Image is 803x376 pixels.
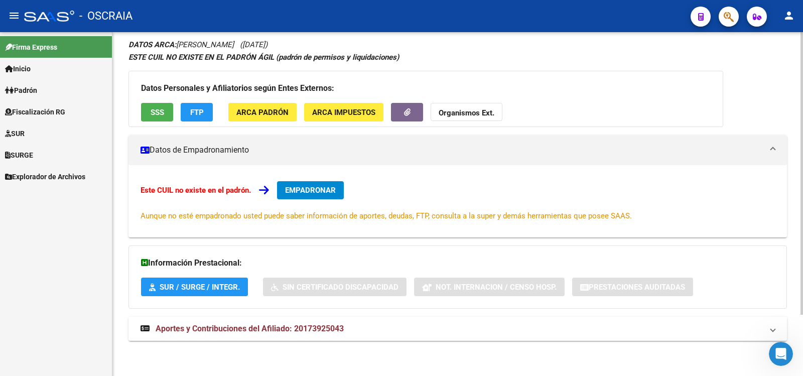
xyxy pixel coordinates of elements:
iframe: Intercom live chat [769,342,793,366]
span: SSS [151,108,164,117]
span: Inicio [5,63,31,74]
span: Firma Express [5,42,57,53]
span: Aunque no esté empadronado usted puede saber información de aportes, deudas, FTP, consulta a la s... [141,211,632,220]
mat-icon: menu [8,10,20,22]
span: FTP [190,108,204,117]
strong: ESTE CUIL NO EXISTE EN EL PADRÓN ÁGIL (padrón de permisos y liquidaciones) [128,53,399,62]
span: ARCA Impuestos [312,108,375,117]
h3: Información Prestacional: [141,256,774,270]
strong: DATOS ARCA: [128,40,176,49]
span: Padrón [5,85,37,96]
span: SURGE [5,150,33,161]
span: Aportes y Contribuciones del Afiliado: 20173925043 [156,324,344,333]
span: ARCA Padrón [236,108,289,117]
mat-icon: person [783,10,795,22]
mat-expansion-panel-header: Aportes y Contribuciones del Afiliado: 20173925043 [128,317,787,341]
strong: Organismos Ext. [439,108,494,117]
button: ARCA Padrón [228,103,297,121]
button: Sin Certificado Discapacidad [263,278,407,296]
strong: Este CUIL no existe en el padrón. [141,186,251,195]
div: Datos de Empadronamiento [128,165,787,237]
button: SUR / SURGE / INTEGR. [141,278,248,296]
span: - OSCRAIA [79,5,132,27]
span: Prestaciones Auditadas [589,283,685,292]
span: Sin Certificado Discapacidad [283,283,398,292]
button: FTP [181,103,213,121]
span: EMPADRONAR [285,186,336,195]
button: EMPADRONAR [277,181,344,199]
span: SUR [5,128,25,139]
h3: Datos Personales y Afiliatorios según Entes Externos: [141,81,711,95]
mat-panel-title: Datos de Empadronamiento [141,145,763,156]
button: Organismos Ext. [431,103,502,121]
button: Prestaciones Auditadas [572,278,693,296]
mat-expansion-panel-header: Datos de Empadronamiento [128,135,787,165]
button: SSS [141,103,173,121]
span: SUR / SURGE / INTEGR. [160,283,240,292]
button: Not. Internacion / Censo Hosp. [414,278,565,296]
span: Explorador de Archivos [5,171,85,182]
button: ARCA Impuestos [304,103,383,121]
span: Not. Internacion / Censo Hosp. [436,283,557,292]
span: [PERSON_NAME] [128,40,234,49]
span: Fiscalización RG [5,106,65,117]
span: ([DATE]) [240,40,267,49]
